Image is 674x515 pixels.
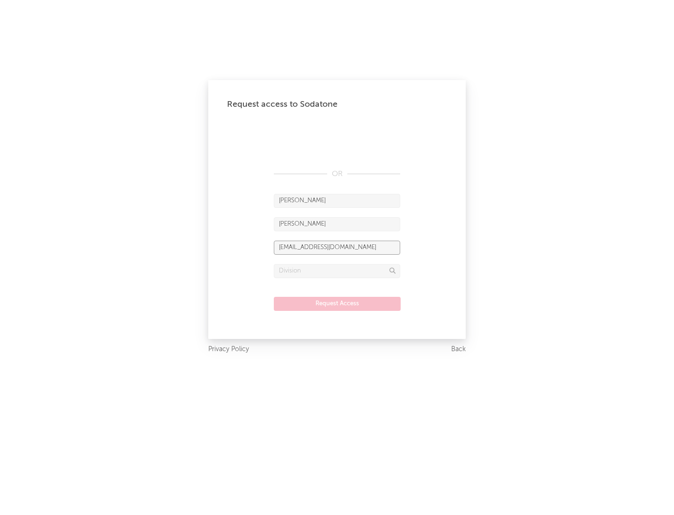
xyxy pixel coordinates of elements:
[274,194,400,208] input: First Name
[274,264,400,278] input: Division
[208,344,249,355] a: Privacy Policy
[274,169,400,180] div: OR
[227,99,447,110] div: Request access to Sodatone
[274,217,400,231] input: Last Name
[451,344,466,355] a: Back
[274,241,400,255] input: Email
[274,297,401,311] button: Request Access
